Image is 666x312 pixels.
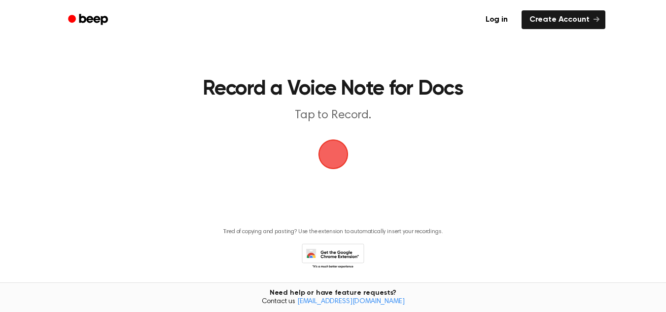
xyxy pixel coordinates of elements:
h1: Record a Voice Note for Docs [106,79,560,100]
img: Beep Logo [318,139,348,169]
a: [EMAIL_ADDRESS][DOMAIN_NAME] [297,298,405,305]
p: Tired of copying and pasting? Use the extension to automatically insert your recordings. [223,228,443,236]
a: Beep [61,10,117,30]
p: Tap to Record. [144,107,523,124]
a: Log in [478,10,516,29]
span: Contact us [6,298,660,307]
a: Create Account [522,10,605,29]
